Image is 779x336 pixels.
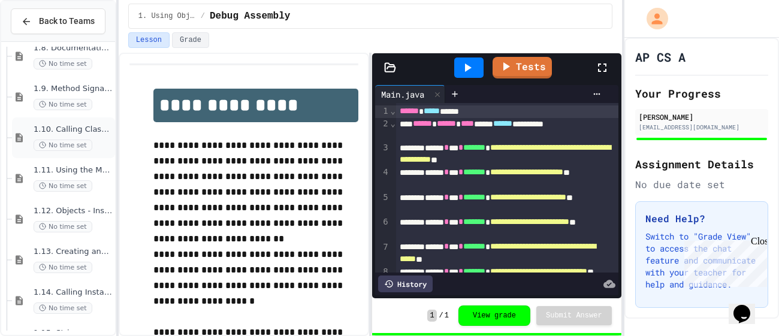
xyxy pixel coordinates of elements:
div: 3 [375,142,390,167]
span: No time set [34,58,92,69]
div: [PERSON_NAME] [639,111,765,122]
span: No time set [34,262,92,273]
div: 6 [375,216,390,241]
h3: Need Help? [645,211,758,226]
iframe: chat widget [680,236,767,287]
button: Grade [172,32,209,48]
span: No time set [34,140,92,151]
h2: Assignment Details [635,156,768,172]
span: 1.11. Using the Math Class [34,165,113,175]
span: 1.9. Method Signatures [34,84,113,94]
div: 4 [375,167,390,191]
span: Back to Teams [39,15,95,28]
div: [EMAIL_ADDRESS][DOMAIN_NAME] [639,123,765,132]
h1: AP CS A [635,49,686,65]
span: 1.14. Calling Instance Methods [34,287,113,298]
div: Main.java [375,85,445,103]
h2: Your Progress [635,85,768,102]
iframe: chat widget [729,288,767,324]
span: 1 [445,311,449,320]
div: No due date set [635,177,768,192]
div: History [378,276,433,292]
button: View grade [458,305,530,326]
span: 1.13. Creating and Initializing Objects: Constructors [34,247,113,257]
div: My Account [634,5,671,32]
span: No time set [34,302,92,314]
div: 1 [375,105,390,118]
button: Submit Answer [536,306,612,325]
span: Submit Answer [546,311,602,320]
div: Chat with us now!Close [5,5,83,76]
div: Main.java [375,88,430,101]
div: 5 [375,192,390,216]
span: / [201,11,205,21]
span: Fold line [390,106,396,116]
span: 1 [427,310,436,322]
a: Tests [493,57,552,78]
span: No time set [34,221,92,232]
span: 1.10. Calling Class Methods [34,125,113,135]
button: Lesson [128,32,170,48]
div: 8 [375,266,390,290]
span: Fold line [390,119,396,128]
div: 2 [375,118,390,142]
span: Debug Assembly [210,9,290,23]
span: No time set [34,180,92,192]
span: / [439,311,443,320]
span: 1.12. Objects - Instances of Classes [34,206,113,216]
span: No time set [34,99,92,110]
button: Back to Teams [11,8,105,34]
p: Switch to "Grade View" to access the chat feature and communicate with your teacher for help and ... [645,231,758,290]
span: 1.8. Documentation with Comments and Preconditions [34,43,113,53]
div: 7 [375,241,390,266]
span: 1. Using Objects and Methods [138,11,196,21]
